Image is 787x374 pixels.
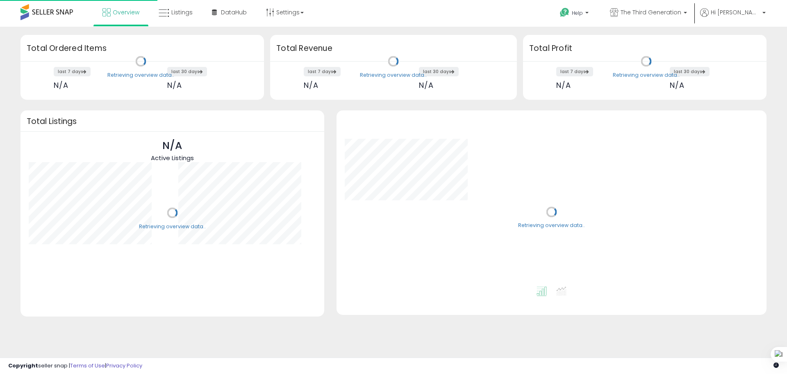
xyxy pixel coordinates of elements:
a: Terms of Use [70,362,105,369]
div: Retrieving overview data.. [107,71,174,79]
span: Hi [PERSON_NAME] [711,8,760,16]
span: Listings [171,8,193,16]
a: Hi [PERSON_NAME] [700,8,766,27]
div: Retrieving overview data.. [139,223,206,230]
div: Retrieving overview data.. [613,71,680,79]
a: Help [553,1,597,27]
span: The Third Generation [621,8,681,16]
span: Help [572,9,583,16]
a: Privacy Policy [106,362,142,369]
span: DataHub [221,8,247,16]
div: Retrieving overview data.. [360,71,427,79]
span: Overview [113,8,139,16]
div: seller snap | | [8,362,142,370]
div: Retrieving overview data.. [518,222,585,229]
strong: Copyright [8,362,38,369]
i: Get Help [560,7,570,18]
